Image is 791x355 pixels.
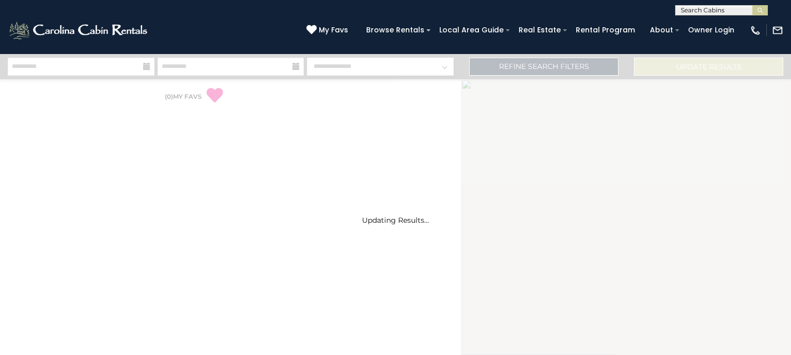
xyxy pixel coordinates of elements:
a: Rental Program [571,22,640,38]
a: Owner Login [683,22,740,38]
img: White-1-2.png [8,20,150,41]
img: phone-regular-white.png [750,25,761,36]
img: mail-regular-white.png [772,25,783,36]
a: About [645,22,678,38]
span: My Favs [319,25,348,35]
a: Real Estate [513,22,566,38]
a: Local Area Guide [434,22,509,38]
a: My Favs [306,25,351,36]
a: Browse Rentals [361,22,429,38]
